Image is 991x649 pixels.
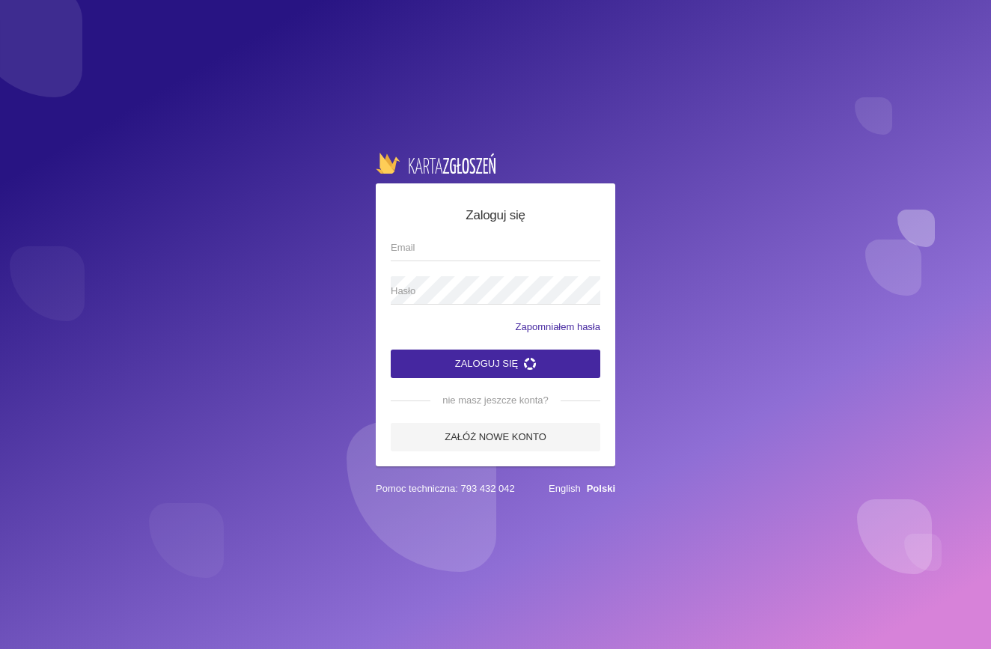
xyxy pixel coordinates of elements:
button: Zaloguj się [391,350,600,378]
input: Email [391,233,600,261]
a: Polski [587,483,615,494]
a: Załóż nowe konto [391,423,600,451]
span: Email [391,240,585,255]
a: Zapomniałem hasła [516,320,600,335]
input: Hasło [391,276,600,305]
h5: Zaloguj się [391,206,600,225]
span: Hasło [391,284,585,299]
span: Pomoc techniczna: 793 432 042 [376,481,515,496]
img: logo-karta.png [376,153,495,174]
a: English [549,483,581,494]
span: nie masz jeszcze konta? [430,393,561,408]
